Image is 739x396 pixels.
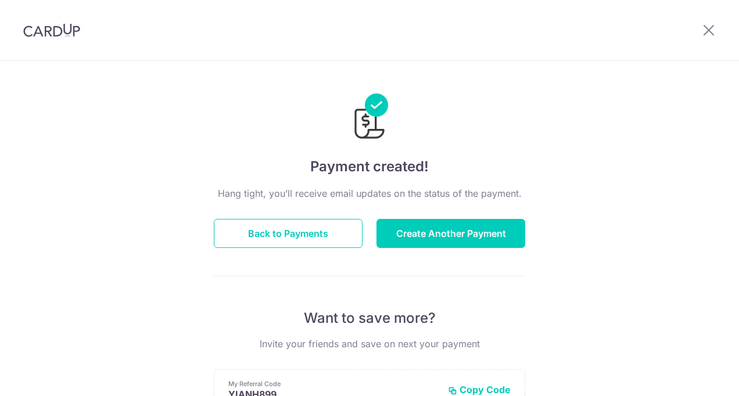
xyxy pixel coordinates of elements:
img: CardUp [23,23,80,37]
p: Invite your friends and save on next your payment [214,337,525,351]
button: Back to Payments [214,219,363,248]
h4: Payment created! [214,156,525,177]
button: Create Another Payment [376,219,525,248]
p: My Referral Code [228,379,439,388]
img: Payments [351,93,388,142]
button: Copy Code [448,384,511,395]
p: Hang tight, you’ll receive email updates on the status of the payment. [214,186,525,200]
p: Want to save more? [214,309,525,327]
